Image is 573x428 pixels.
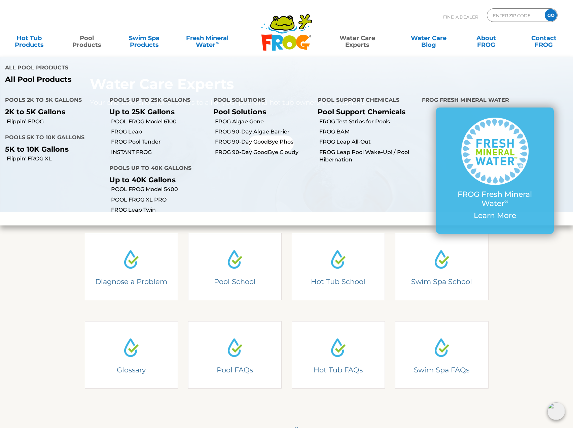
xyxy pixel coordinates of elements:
[188,321,282,389] a: Water Drop IconPool FAQsPool FAQsFrequently Asked Questions
[319,128,417,135] a: FROG BAM
[395,321,489,389] a: Water Drop IconSwim Spa FAQsSwim Spa FAQsFrequently Asked Questions
[450,211,540,220] p: Learn More
[318,108,412,116] p: Pool Support Chemicals
[319,118,417,125] a: FROG Test Strips for Pools
[109,176,204,184] p: Up to 40K Gallons
[504,198,508,205] sup: ∞
[109,108,204,116] p: Up to 25K Gallons
[319,138,417,146] a: FROG Leap All-Out
[318,94,412,108] h4: Pool Support Chemicals
[292,233,385,300] a: Water Drop IconHot Tub SchoolHot Tub SchoolLearn from the experts how to care for your Hot Tub.
[111,118,209,125] a: POOL FROG Model 6100
[296,365,380,374] h4: Hot Tub FAQs
[94,277,168,286] h4: Diagnose a Problem
[450,118,540,223] a: FROG Fresh Mineral Water∞ Learn More
[443,8,478,25] p: Find A Dealer
[429,247,454,272] img: Water Drop Icon
[395,233,489,300] a: Water Drop IconSwim Spa SchoolSwim Spa SchoolLearn from the experts how to care for your swim spa.
[122,31,167,45] a: Swim SpaProducts
[522,31,566,45] a: ContactFROG
[193,277,277,286] h4: Pool School
[215,149,313,156] a: FROG 90-Day GoodBye Cloudy
[7,31,51,45] a: Hot TubProducts
[326,335,351,360] img: Water Drop Icon
[64,31,109,45] a: PoolProducts
[5,145,99,153] p: 5K to 10K Gallons
[5,94,99,108] h4: Pools 2K to 5K Gallons
[111,128,209,135] a: FROG Leap
[7,155,104,162] a: Flippin' FROG XL
[213,94,308,108] h4: Pool Solutions
[111,149,209,156] a: INSTANT FROG
[215,138,313,146] a: FROG 90-Day GoodBye Phos
[179,31,235,45] a: Fresh MineralWater∞
[109,162,204,176] h4: Pools up to 40K Gallons
[5,62,282,75] h4: All Pool Products
[547,402,565,420] img: openIcon
[222,335,247,360] img: Water Drop Icon
[5,108,99,116] p: 2K to 5K Gallons
[450,190,540,208] p: FROG Fresh Mineral Water
[296,277,380,286] h4: Hot Tub School
[545,9,557,21] input: GO
[400,365,484,374] h4: Swim Spa FAQs
[406,31,451,45] a: Water CareBlog
[464,31,509,45] a: AboutFROG
[119,335,144,360] img: Water Drop Icon
[213,108,266,116] a: Pool Solutions
[429,335,454,360] img: Water Drop Icon
[215,40,219,45] sup: ∞
[119,247,144,272] img: Water Drop Icon
[109,94,204,108] h4: Pools up to 25K Gallons
[292,321,385,389] a: Water Drop IconHot Tub FAQsHot Tub FAQsFrequently Asked Questions
[422,94,568,108] h4: FROG Fresh Mineral Water
[198,365,272,374] h4: Pool FAQs
[492,10,538,20] input: Zip Code Form
[7,118,104,125] a: Flippin’ FROG
[111,196,209,204] a: POOL FROG XL PRO
[321,31,394,45] a: Water CareExperts
[222,247,247,272] img: Water Drop Icon
[111,186,209,193] a: POOL FROG Model 5400
[94,365,168,374] h4: Glossary
[188,233,282,300] a: Water Drop IconPool SchoolPool SchoolLearn from the experts how to care for your pool.
[215,128,313,135] a: FROG 90-Day Algae Barrier
[319,149,417,164] a: FROG Leap Pool Wake-Up! / Pool Hibernation
[326,247,351,272] img: Water Drop Icon
[111,138,209,146] a: FROG Pool Tender
[85,321,178,389] a: Water Drop IconGlossaryGlossary of TerminologyLearn from the experts
[111,206,209,214] a: FROG Leap Twin
[85,233,178,300] a: Water Drop IconDiagnose a ProblemDiagnose a Problem2-3 questions and we can help.
[5,131,99,145] h4: Pools 5K to 10K Gallons
[215,118,313,125] a: FROG Algae Gone
[5,75,282,84] a: All Pool Products
[400,277,484,286] h4: Swim Spa School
